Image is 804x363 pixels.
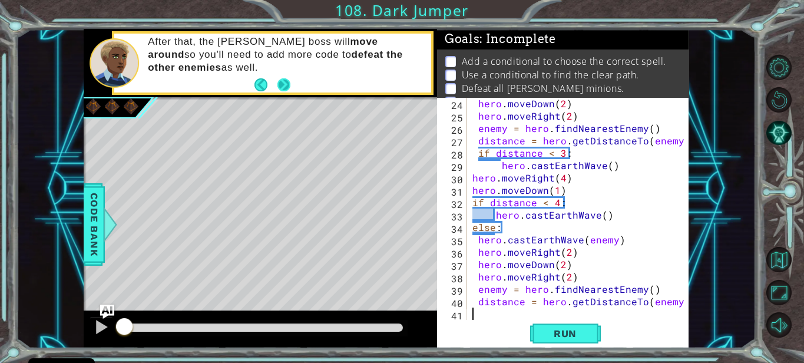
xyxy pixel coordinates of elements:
img: Image for 6113a193fd61bb00264c49c0 [102,97,121,116]
button: Back to Map [766,247,792,272]
span: Goals [445,32,556,47]
div: 38 [439,272,466,285]
div: 24 [439,99,466,111]
div: 34 [439,223,466,235]
button: Next [277,78,290,91]
img: Image for 6113a193fd61bb00264c49c0 [121,97,140,116]
button: Maximize Browser [766,280,792,305]
button: Restart Level [766,87,792,113]
p: Use a conditional to find the clear path. [462,68,640,81]
p: After that, the [PERSON_NAME] boss will so you'll need to add more code to as well. [148,35,423,74]
div: 30 [439,173,466,186]
strong: move around [148,36,378,60]
button: Shift+Enter: Run current code. [530,321,601,346]
strong: defeat the other enemies [148,49,403,73]
div: 37 [439,260,466,272]
div: 27 [439,136,466,148]
p: Defeat all [PERSON_NAME] minions. [462,82,624,95]
button: Level Options [766,55,792,80]
span: Run [542,328,588,339]
button: Back [254,78,277,91]
div: 41 [439,309,466,322]
div: 32 [439,198,466,210]
div: 35 [439,235,466,247]
p: Add a conditional to choose the correct spell. [462,55,666,68]
div: 33 [439,210,466,223]
div: 40 [439,297,466,309]
span: : Incomplete [479,32,555,46]
button: Ask AI [100,305,114,319]
div: 26 [439,124,466,136]
div: 28 [439,148,466,161]
button: AI Hint [766,120,792,146]
span: Code Bank [85,189,104,260]
button: Mute [766,312,792,338]
div: 36 [439,247,466,260]
img: Image for 6113a193fd61bb00264c49c0 [84,97,102,116]
button: Ctrl + P: Pause [90,316,113,341]
div: 39 [439,285,466,297]
div: 31 [439,186,466,198]
p: Defeat the [PERSON_NAME] Mage [462,95,615,108]
a: Back to Map [768,243,804,276]
div: 25 [439,111,466,124]
div: 29 [439,161,466,173]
